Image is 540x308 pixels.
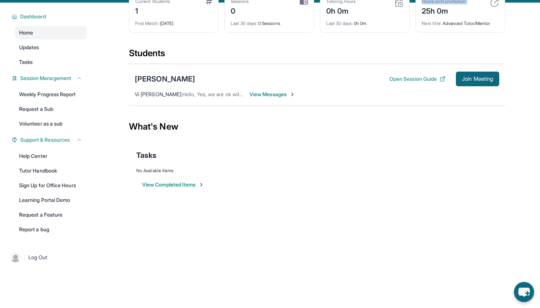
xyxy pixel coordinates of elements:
a: Report a bug [15,223,87,236]
span: Log Out [28,254,47,261]
a: Volunteer as a sub [15,117,87,130]
div: 0 Sessions [231,16,308,26]
a: Request a Feature [15,208,87,221]
button: Session Management [17,75,82,82]
a: Tasks [15,55,87,69]
a: |Log Out [7,249,87,265]
span: Vi [PERSON_NAME] : [135,91,182,97]
span: Tasks [19,58,33,66]
span: Join Meeting [462,77,493,81]
span: First Match : [135,21,159,26]
button: Support & Resources [17,136,82,144]
span: Support & Resources [20,136,70,144]
span: Dashboard [20,13,46,20]
button: Join Meeting [456,72,499,86]
span: | [24,253,25,262]
a: Weekly Progress Report [15,88,87,101]
a: Help Center [15,149,87,163]
div: 0h 0m [326,4,356,16]
span: View Messages [249,91,295,98]
div: No Available Items [136,168,498,174]
div: Advanced Tutor/Mentor [422,16,499,26]
button: Open Session Guide [389,75,446,83]
a: Tutor Handbook [15,164,87,177]
button: chat-button [514,282,534,302]
img: user-img [10,252,21,262]
span: Last 30 days : [326,21,353,26]
div: What's New [129,110,505,143]
div: 25h 0m [422,4,466,16]
span: Session Management [20,75,71,82]
div: [DATE] [135,16,212,26]
a: Request a Sub [15,102,87,116]
span: Updates [19,44,39,51]
div: Students [129,47,505,64]
button: Dashboard [17,13,82,20]
div: 1 [135,4,170,16]
div: 0h 0m [326,16,403,26]
div: [PERSON_NAME] [135,74,195,84]
a: Updates [15,41,87,54]
span: Next title : [422,21,442,26]
div: 0 [231,4,249,16]
span: Hello, Yes, we are ok with this time and date. So shall we start the session on [DATE]? [182,91,381,97]
img: Chevron-Right [289,91,295,97]
span: Last 30 days : [231,21,257,26]
span: Tasks [136,150,156,160]
a: Home [15,26,87,39]
button: View Completed Items [142,181,204,188]
span: Home [19,29,33,36]
a: Learning Portal Demo [15,193,87,207]
a: Sign Up for Office Hours [15,179,87,192]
